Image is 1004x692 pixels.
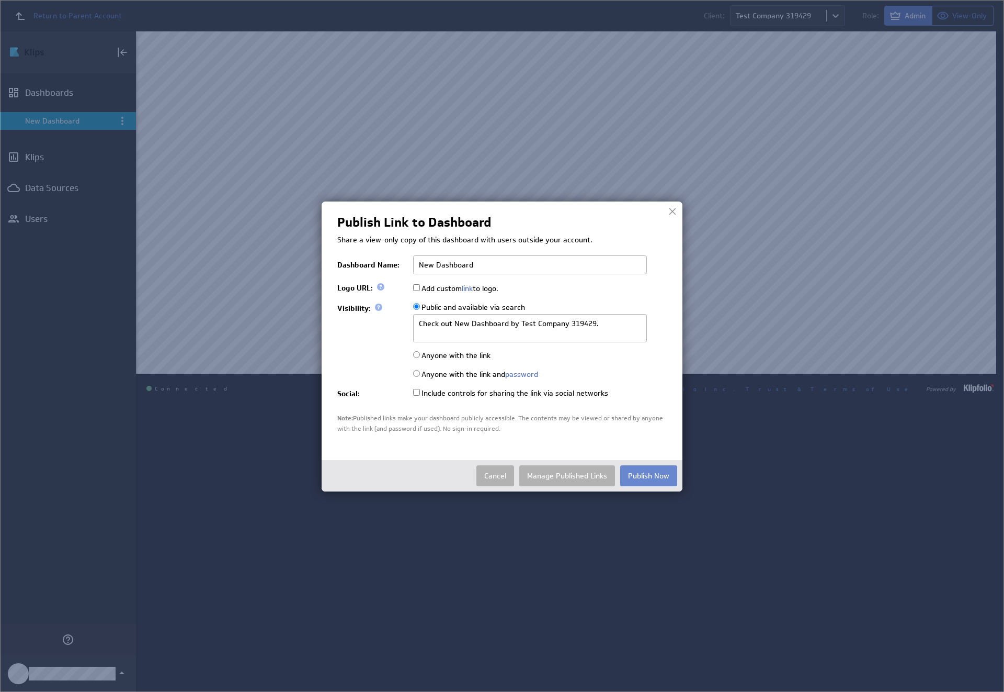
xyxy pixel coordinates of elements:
[413,388,608,398] label: Include controls for sharing the link via social networks
[620,465,677,486] button: Publish Now
[413,351,490,360] label: Anyone with the link
[337,297,408,345] td: Visibility:
[413,389,420,396] input: Include controls for sharing the link via social networks
[505,370,538,379] a: password
[337,278,408,297] td: Logo URL:
[337,217,491,228] h2: Publish Link to Dashboard
[476,465,514,486] button: Cancel
[337,383,408,403] td: Social:
[462,284,473,293] a: link
[337,251,408,278] td: Dashboard Name:
[413,284,498,293] label: Add custom to logo.
[337,235,667,245] p: Share a view-only copy of this dashboard with users outside your account.
[337,413,667,434] div: Published links make your dashboard publicly accessible. The contents may be viewed or shared by ...
[519,465,615,486] a: Manage Published Links
[337,414,353,422] span: Note:
[413,284,420,291] input: Add customlinkto logo.
[413,303,420,310] input: Public and available via search
[413,370,538,379] label: Anyone with the link and
[413,351,420,358] input: Anyone with the link
[413,303,525,312] label: Public and available via search
[413,370,420,377] input: Anyone with the link andpassword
